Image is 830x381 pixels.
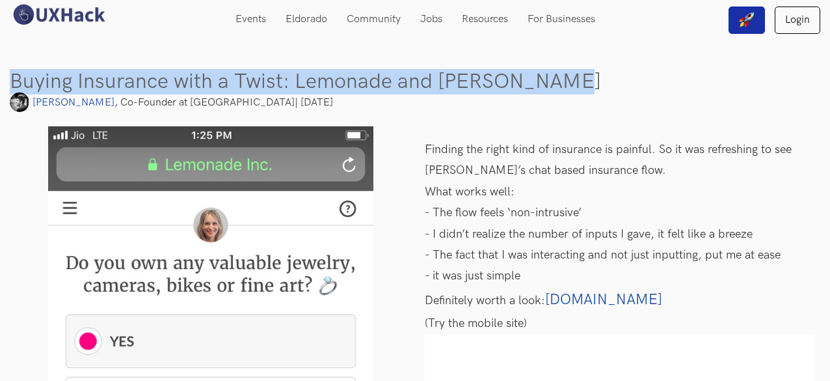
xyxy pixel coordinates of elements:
span: , Co-Founder at [GEOGRAPHIC_DATA] [10,96,295,109]
img: tmpj75e8ku9 [10,92,29,112]
p: - I didn’t realize the number of inputs I gave, it felt like a breeze [425,224,814,245]
a: Resources [452,7,518,32]
a: Jobs [410,7,452,32]
p: - The fact that I was interacting and not just inputting, put me at ease [425,245,814,266]
p: Definitely worth a look: [425,287,814,313]
a: Login [775,7,820,34]
a: [PERSON_NAME] [10,96,114,109]
a: Community [337,7,410,32]
h2: Buying Insurance with a Twist: Lemonade and [PERSON_NAME] [10,71,820,92]
p: (Try the mobile site) [425,313,814,334]
a: Events [226,7,276,32]
p: - it was just simple [425,266,814,287]
p: Finding the right kind of insurance is painful. So it was refreshing to see [PERSON_NAME]’s chat ... [425,139,814,182]
img: UXHack logo [10,3,107,26]
p: What works well: [425,182,814,203]
p: - The flow feels ‘non-intrusive’ [425,203,814,223]
img: rocket [739,12,755,27]
a: For Businesses [518,7,605,32]
a: Eldorado [276,7,337,32]
a: [DOMAIN_NAME] [545,291,662,309]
